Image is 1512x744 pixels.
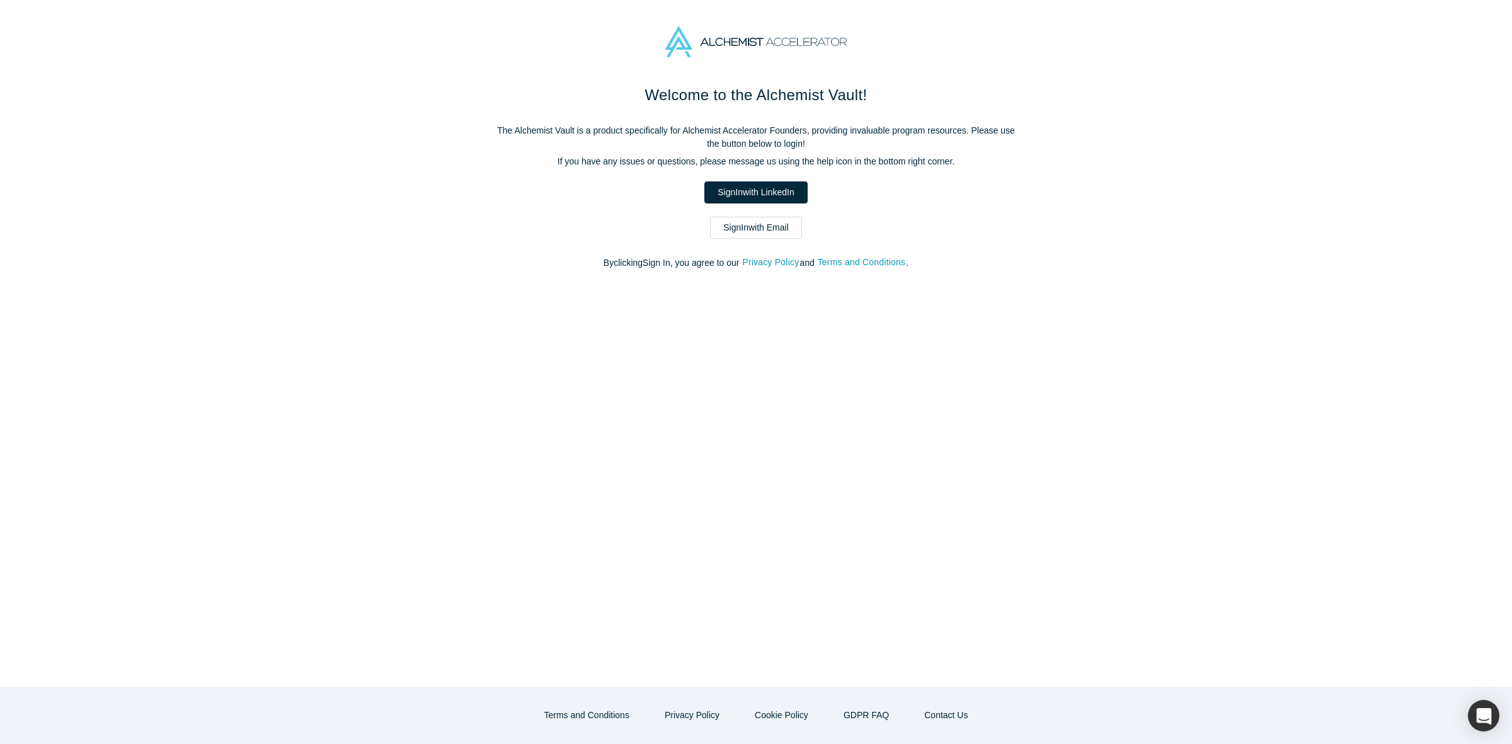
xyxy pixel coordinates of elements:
button: Terms and Conditions [531,704,643,726]
p: By clicking Sign In , you agree to our and . [491,256,1021,270]
a: SignInwith Email [710,217,802,239]
a: SignInwith LinkedIn [704,181,807,203]
button: Terms and Conditions [817,255,907,270]
img: Alchemist Accelerator Logo [665,26,847,57]
p: The Alchemist Vault is a product specifically for Alchemist Accelerator Founders, providing inval... [491,124,1021,151]
button: Privacy Policy [742,255,799,270]
h1: Welcome to the Alchemist Vault! [491,84,1021,106]
p: If you have any issues or questions, please message us using the help icon in the bottom right co... [491,155,1021,168]
button: Cookie Policy [742,704,822,726]
button: Privacy Policy [651,704,733,726]
button: Contact Us [911,704,981,726]
a: GDPR FAQ [830,704,902,726]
